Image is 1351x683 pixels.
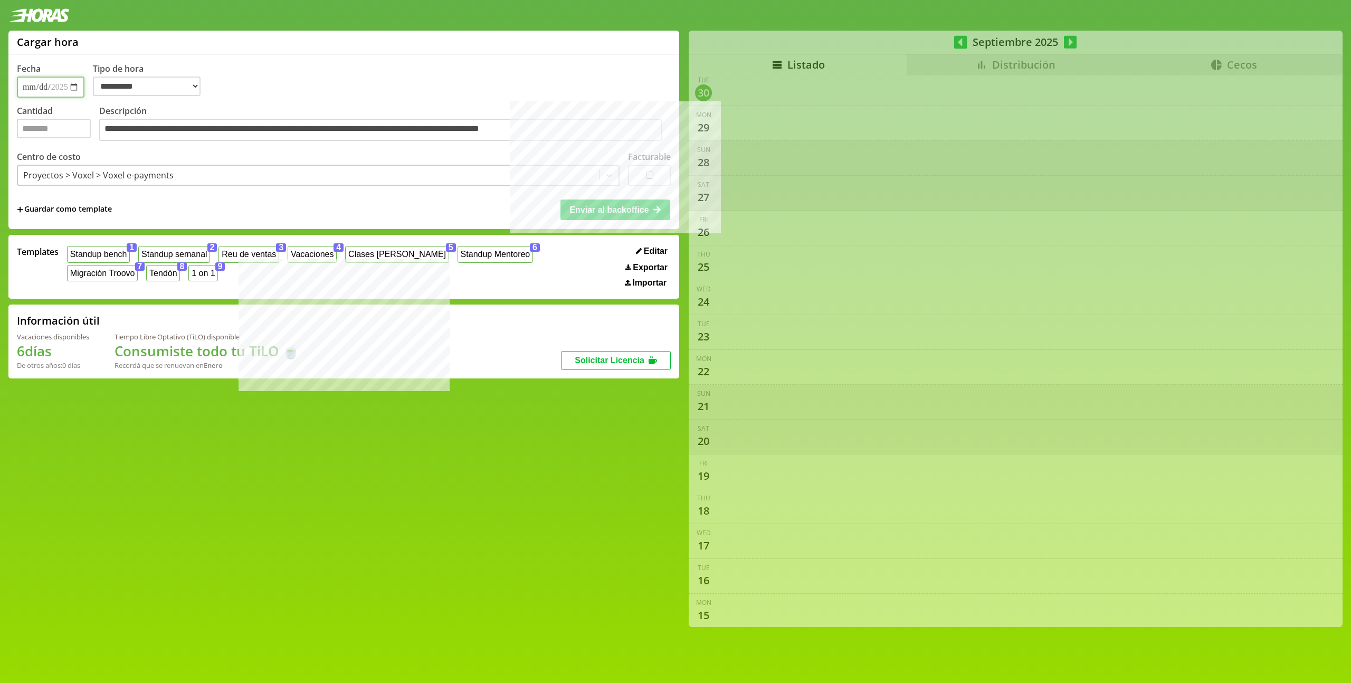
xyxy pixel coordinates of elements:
h2: Información útil [17,314,100,328]
button: Standup bench1 [67,246,130,262]
span: Solicitar Licencia [575,356,644,365]
button: Migración Troovo7 [67,265,138,281]
div: Proyectos > Voxel > Voxel e-payments [23,169,174,181]
h1: Consumiste todo tu TiLO 🍵 [115,341,299,361]
select: Tipo de hora [93,77,201,96]
span: 4 [334,243,344,252]
div: Vacaciones disponibles [17,332,89,341]
h1: 6 días [17,341,89,361]
span: Importar [632,278,667,288]
h1: Cargar hora [17,35,79,49]
span: Templates [17,246,59,258]
label: Facturable [628,151,671,163]
label: Centro de costo [17,151,81,163]
button: Enviar al backoffice [560,200,670,220]
span: + [17,204,23,215]
span: Editar [644,246,668,256]
label: Descripción [99,105,671,144]
button: Standup semanal2 [138,246,210,262]
span: 2 [207,243,217,252]
span: Enviar al backoffice [569,205,649,214]
div: Tiempo Libre Optativo (TiLO) disponible [115,332,299,341]
div: De otros años: 0 días [17,361,89,370]
span: +Guardar como template [17,204,112,215]
span: 9 [215,262,225,271]
input: Cantidad [17,119,91,138]
span: 8 [177,262,187,271]
label: Cantidad [17,105,99,144]
span: Exportar [633,263,668,272]
span: 3 [276,243,286,252]
button: Exportar [622,262,671,273]
label: Tipo de hora [93,63,209,98]
button: Vacaciones4 [288,246,337,262]
button: Solicitar Licencia [561,351,671,370]
button: Clases [PERSON_NAME]5 [345,246,449,262]
div: Recordá que se renuevan en [115,361,299,370]
button: Tendón8 [146,265,180,281]
span: 1 [127,243,137,252]
span: 6 [530,243,540,252]
label: Fecha [17,63,41,74]
button: Reu de ventas3 [218,246,279,262]
button: Editar [633,246,671,257]
textarea: Descripción [99,119,662,141]
button: 1 on 19 [188,265,218,281]
b: Enero [204,361,223,370]
span: 5 [446,243,456,252]
img: logotipo [8,8,70,22]
button: Standup Mentoreo6 [458,246,533,262]
span: 7 [135,262,145,271]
